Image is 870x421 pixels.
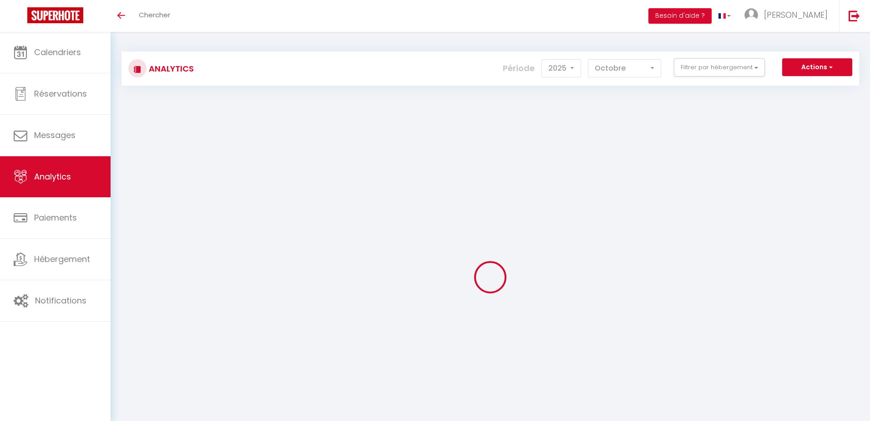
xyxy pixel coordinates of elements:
button: Filtrer par hébergement [674,58,765,77]
label: Période [503,58,535,78]
img: ... [744,8,758,22]
span: Messages [34,129,76,141]
span: Chercher [139,10,170,20]
span: Hébergement [34,253,90,265]
span: Calendriers [34,46,81,58]
span: Analytics [34,171,71,182]
span: Réservations [34,88,87,99]
button: Actions [782,58,852,77]
h3: Analytics [147,58,194,79]
span: Paiements [34,212,77,223]
span: Notifications [35,295,86,306]
img: Super Booking [27,7,83,23]
button: Besoin d'aide ? [648,8,712,24]
span: [PERSON_NAME] [764,9,828,21]
img: logout [849,10,860,21]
